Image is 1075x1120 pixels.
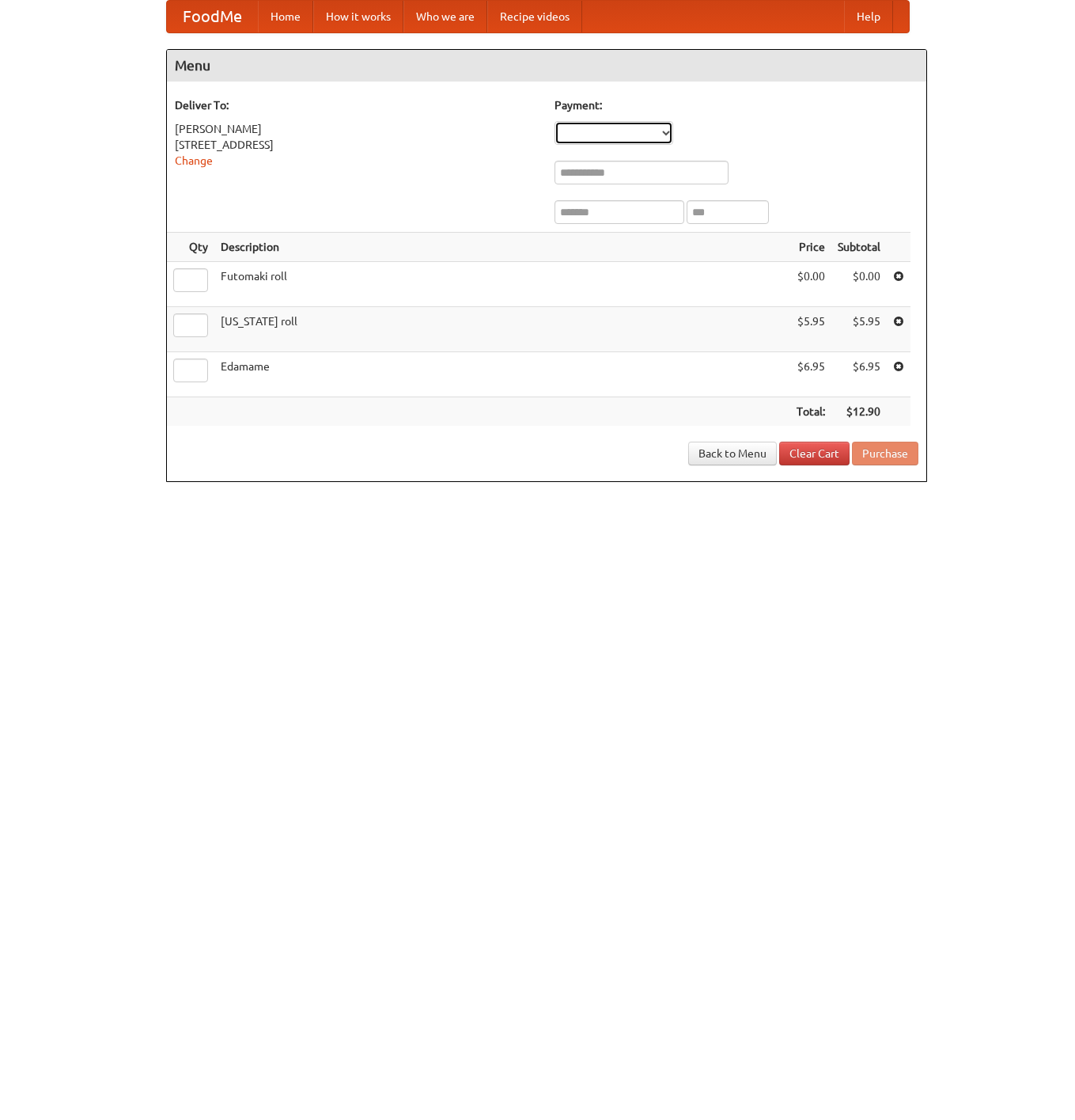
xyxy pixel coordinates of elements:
td: $6.95 [831,352,887,397]
div: [STREET_ADDRESS] [175,137,539,153]
td: $5.95 [790,307,831,352]
a: Clear Cart [779,442,850,465]
h5: Payment: [555,97,918,113]
td: Futomaki roll [214,262,790,307]
h4: Menu [167,50,926,82]
th: Subtotal [831,233,887,262]
button: Purchase [852,442,918,465]
h5: Deliver To: [175,97,539,113]
div: [PERSON_NAME] [175,121,539,137]
td: $0.00 [790,262,831,307]
th: $12.90 [831,397,887,427]
th: Total: [790,397,831,427]
a: Change [175,154,213,167]
td: $6.95 [790,352,831,397]
td: $5.95 [831,307,887,352]
a: How it works [313,1,403,32]
a: Recipe videos [487,1,582,32]
th: Price [790,233,831,262]
a: Help [844,1,893,32]
a: FoodMe [167,1,258,32]
td: [US_STATE] roll [214,307,790,352]
th: Description [214,233,790,262]
th: Qty [167,233,214,262]
a: Back to Menu [688,442,777,465]
a: Home [258,1,313,32]
td: $0.00 [831,262,887,307]
td: Edamame [214,352,790,397]
a: Who we are [403,1,487,32]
